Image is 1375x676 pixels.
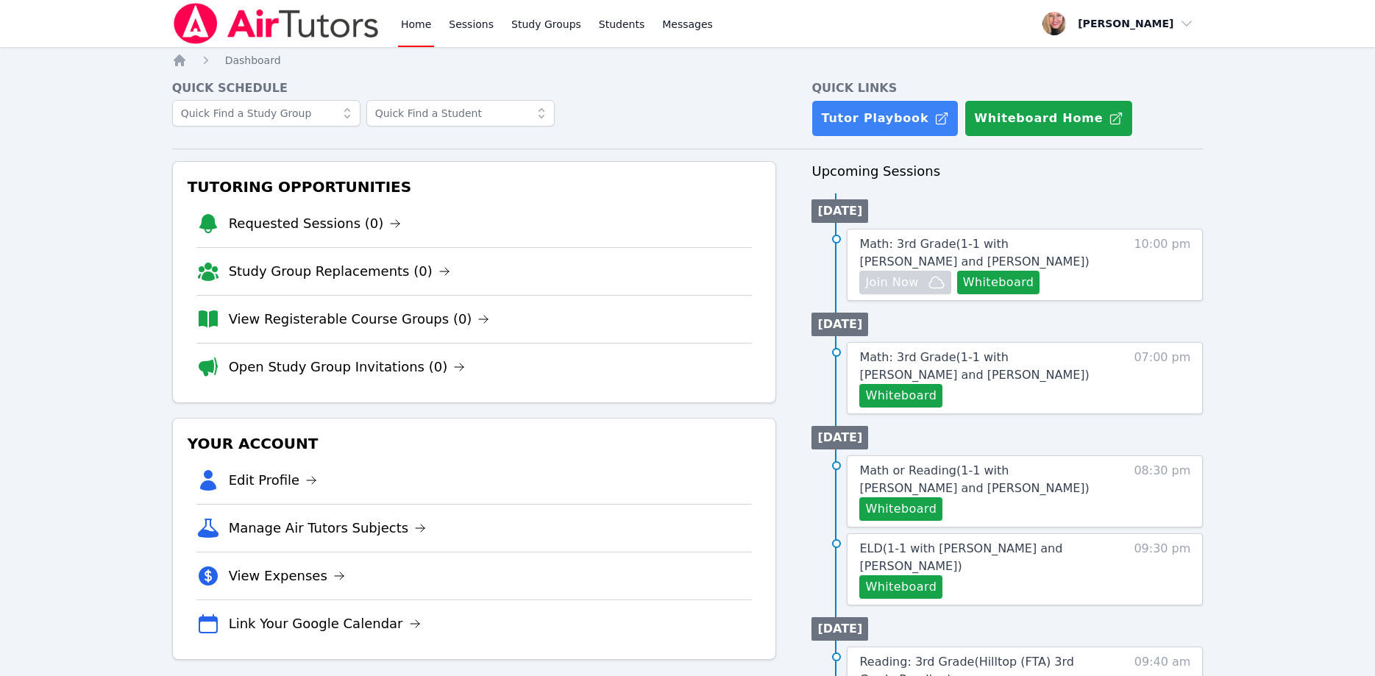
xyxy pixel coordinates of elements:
a: Link Your Google Calendar [229,613,421,634]
a: Manage Air Tutors Subjects [229,518,427,538]
button: Whiteboard [957,271,1040,294]
button: Join Now [859,271,951,294]
button: Whiteboard [859,497,942,521]
h4: Quick Schedule [172,79,777,97]
span: Messages [662,17,713,32]
img: Air Tutors [172,3,380,44]
nav: Breadcrumb [172,53,1204,68]
a: View Registerable Course Groups (0) [229,309,490,330]
li: [DATE] [811,617,868,641]
span: Math: 3rd Grade ( 1-1 with [PERSON_NAME] and [PERSON_NAME] ) [859,237,1089,268]
h3: Your Account [185,430,764,457]
a: Dashboard [225,53,281,68]
span: 10:00 pm [1134,235,1190,294]
a: Math: 3rd Grade(1-1 with [PERSON_NAME] and [PERSON_NAME]) [859,235,1107,271]
a: Open Study Group Invitations (0) [229,357,466,377]
input: Quick Find a Study Group [172,100,360,127]
a: Math: 3rd Grade(1-1 with [PERSON_NAME] and [PERSON_NAME]) [859,349,1107,384]
li: [DATE] [811,313,868,336]
h3: Upcoming Sessions [811,161,1203,182]
a: Edit Profile [229,470,318,491]
span: 09:30 pm [1134,540,1190,599]
span: Math: 3rd Grade ( 1-1 with [PERSON_NAME] and [PERSON_NAME] ) [859,350,1089,382]
h3: Tutoring Opportunities [185,174,764,200]
a: Study Group Replacements (0) [229,261,450,282]
a: View Expenses [229,566,345,586]
span: Math or Reading ( 1-1 with [PERSON_NAME] and [PERSON_NAME] ) [859,463,1089,495]
span: ELD ( 1-1 with [PERSON_NAME] and [PERSON_NAME] ) [859,541,1062,573]
h4: Quick Links [811,79,1203,97]
span: 08:30 pm [1134,462,1190,521]
span: Dashboard [225,54,281,66]
input: Quick Find a Student [366,100,555,127]
a: ELD(1-1 with [PERSON_NAME] and [PERSON_NAME]) [859,540,1107,575]
span: 07:00 pm [1134,349,1190,408]
a: Requested Sessions (0) [229,213,402,234]
button: Whiteboard Home [964,100,1133,137]
button: Whiteboard [859,575,942,599]
a: Tutor Playbook [811,100,959,137]
li: [DATE] [811,426,868,449]
a: Math or Reading(1-1 with [PERSON_NAME] and [PERSON_NAME]) [859,462,1107,497]
li: [DATE] [811,199,868,223]
button: Whiteboard [859,384,942,408]
span: Join Now [865,274,918,291]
